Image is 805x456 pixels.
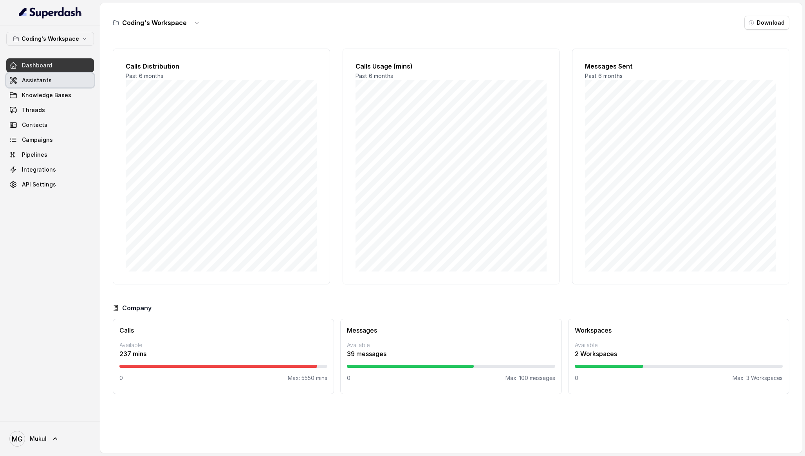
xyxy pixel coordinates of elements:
[347,326,555,335] h3: Messages
[6,428,94,450] a: Mukul
[22,34,79,43] p: Coding's Workspace
[6,58,94,72] a: Dashboard
[575,374,578,382] p: 0
[122,18,187,27] h3: Coding's Workspace
[6,177,94,192] a: API Settings
[505,374,555,382] p: Max: 100 messages
[19,6,82,19] img: light.svg
[585,72,623,79] span: Past 6 months
[22,121,47,129] span: Contacts
[575,326,783,335] h3: Workspaces
[585,62,776,71] h2: Messages Sent
[347,349,555,358] p: 39 messages
[6,118,94,132] a: Contacts
[119,326,327,335] h3: Calls
[30,435,47,443] span: Mukul
[575,349,783,358] p: 2 Workspaces
[356,72,393,79] span: Past 6 months
[575,341,783,349] p: Available
[6,73,94,87] a: Assistants
[119,374,123,382] p: 0
[6,163,94,177] a: Integrations
[347,341,555,349] p: Available
[22,106,45,114] span: Threads
[733,374,783,382] p: Max: 3 Workspaces
[288,374,327,382] p: Max: 5550 mins
[356,62,547,71] h2: Calls Usage (mins)
[22,181,56,188] span: API Settings
[119,341,327,349] p: Available
[347,374,350,382] p: 0
[6,103,94,117] a: Threads
[6,133,94,147] a: Campaigns
[22,151,47,159] span: Pipelines
[22,91,71,99] span: Knowledge Bases
[12,435,23,443] text: MG
[126,72,163,79] span: Past 6 months
[119,349,327,358] p: 237 mins
[6,148,94,162] a: Pipelines
[22,136,53,144] span: Campaigns
[6,32,94,46] button: Coding's Workspace
[22,62,52,69] span: Dashboard
[22,166,56,174] span: Integrations
[126,62,317,71] h2: Calls Distribution
[22,76,52,84] span: Assistants
[6,88,94,102] a: Knowledge Bases
[122,303,152,313] h3: Company
[744,16,789,30] button: Download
